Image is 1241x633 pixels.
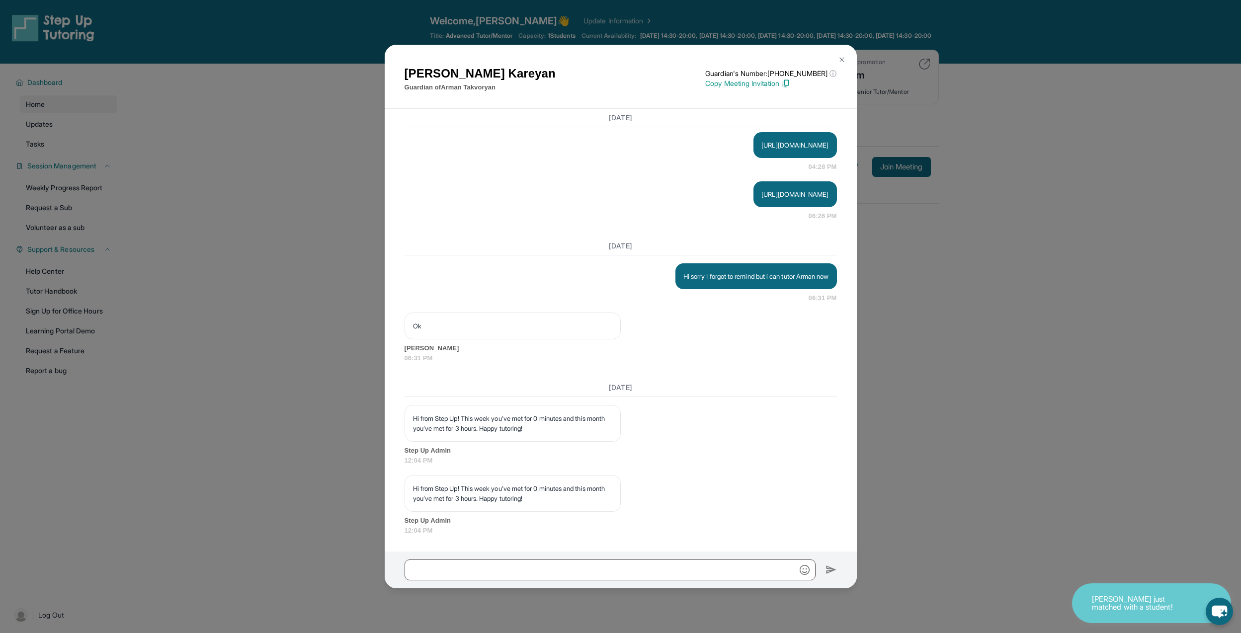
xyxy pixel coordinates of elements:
p: Copy Meeting Invitation [705,79,836,88]
span: 12:04 PM [405,456,837,466]
img: Emoji [800,565,810,575]
span: 12:04 PM [405,526,837,536]
span: 06:26 PM [809,211,837,221]
p: [URL][DOMAIN_NAME] [761,189,828,199]
p: [URL][DOMAIN_NAME] [761,140,828,150]
span: 04:28 PM [809,162,837,172]
p: Hi from Step Up! This week you’ve met for 0 minutes and this month you’ve met for 3 hours. Happy ... [413,483,612,503]
button: chat-button [1206,598,1233,625]
img: Close Icon [838,56,846,64]
span: Step Up Admin [405,516,837,526]
p: Ok [413,321,612,331]
span: 06:31 PM [809,293,837,303]
h3: [DATE] [405,241,837,251]
span: 06:31 PM [405,353,837,363]
p: [PERSON_NAME] just matched with a student! [1092,595,1191,612]
p: Guardian of Arman Takvoryan [405,82,556,92]
h3: [DATE] [405,113,837,123]
h3: [DATE] [405,383,837,393]
p: Hi sorry I forgot to remind but i can tutor Arman now [683,271,829,281]
p: Guardian's Number: [PHONE_NUMBER] [705,69,836,79]
img: Copy Icon [781,79,790,88]
span: Step Up Admin [405,446,837,456]
p: Hi from Step Up! This week you’ve met for 0 minutes and this month you’ve met for 3 hours. Happy ... [413,413,612,433]
h1: [PERSON_NAME] Kareyan [405,65,556,82]
span: [PERSON_NAME] [405,343,837,353]
img: Send icon [826,564,837,576]
span: ⓘ [829,69,836,79]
